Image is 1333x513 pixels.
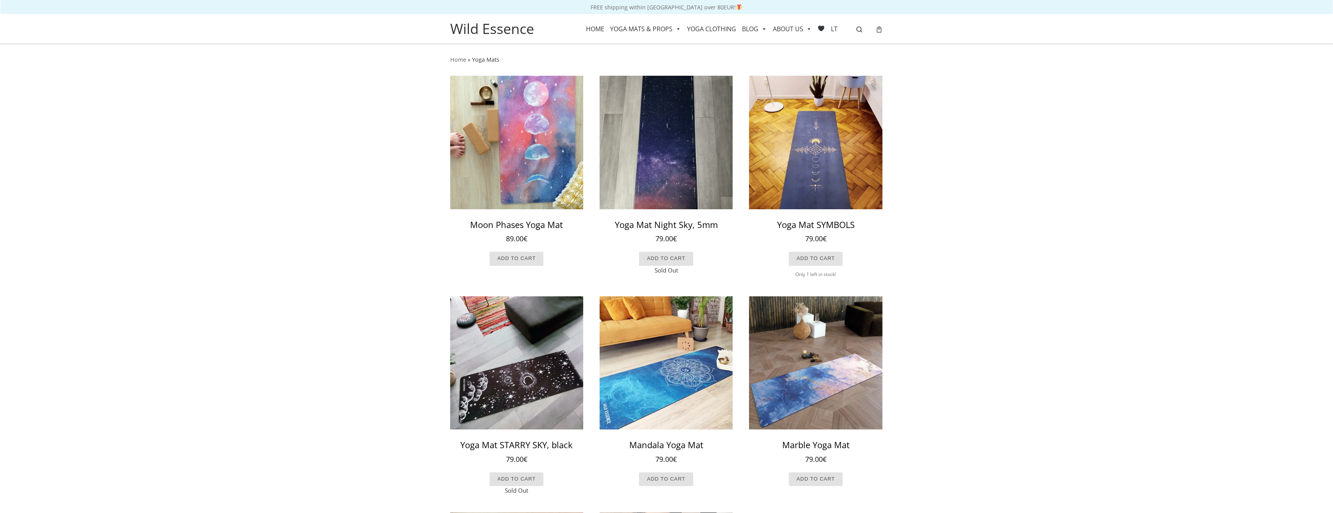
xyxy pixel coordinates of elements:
[468,56,470,63] span: »
[673,234,677,243] span: €
[773,19,812,39] a: ABOUT US
[823,234,827,243] span: €
[450,486,583,495] span: Sold Out
[600,266,733,275] span: Sold Out
[600,215,733,235] h2: Yoga Mat Night Sky, 5mm
[639,252,693,265] a: Read more about “Yoga Mat Night Sky, 5mm”
[639,472,693,486] a: Add to cart: “Mandala Yoga Mat”
[749,296,882,464] a: marble yoga matmarble yoga matMarble Yoga Mat 79.00€
[823,454,827,464] span: €
[805,454,827,464] bdi: 79.00
[450,18,534,39] a: Wild Essence
[789,252,843,265] a: Add to cart: “Yoga Mat SYMBOLS”
[450,296,583,464] a: Starry Sky Yoga Matunique yoga matsYoga Mat STARRY SKY, black 79.00€
[749,435,882,455] h2: Marble Yoga Mat
[673,454,677,464] span: €
[742,19,767,39] a: BLOG
[8,2,1325,12] div: FREE shipping within [GEOGRAPHIC_DATA] over 80EUR!
[506,454,527,464] bdi: 79.00
[749,215,882,235] h2: Yoga Mat SYMBOLS
[831,19,838,39] a: LT
[490,472,543,486] a: Read more about “Yoga Mat STARRY SKY, black”
[450,76,583,243] a: yoga mat moon phasesMoon phases yoga matMoon Phases Yoga Mat 89.00€
[687,19,736,39] a: YOGA CLOTHING
[524,454,527,464] span: €
[749,76,882,243] a: Sacred Symbol Yoga Matbeautiful yoga matsYoga Mat SYMBOLS 79.00€
[736,4,742,10] img: 🎁
[506,234,527,243] bdi: 89.00
[524,234,527,243] span: €
[472,56,499,63] span: Yoga Mats
[655,454,677,464] bdi: 79.00
[450,435,583,455] h2: Yoga Mat STARRY SKY, black
[490,252,543,265] a: Add to cart: “Moon Phases Yoga Mat”
[450,215,583,235] h2: Moon Phases Yoga Mat
[586,19,604,39] a: HOME
[749,270,882,279] div: Only 1 left in stock!
[450,56,466,63] a: Home
[610,19,681,39] a: YOGA MATS & PROPS
[600,296,733,464] a: unique yoga matsunique yoga matsMandala Yoga Mat 79.00€
[600,76,733,243] a: yoga mat night skyyoga mat night skyYoga Mat Night Sky, 5mm 79.00€
[655,234,677,243] bdi: 79.00
[789,472,843,486] a: Add to cart: “Marble Yoga Mat”
[600,435,733,455] h2: Mandala Yoga Mat
[818,25,824,32] img: 🖤
[805,234,827,243] bdi: 79.00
